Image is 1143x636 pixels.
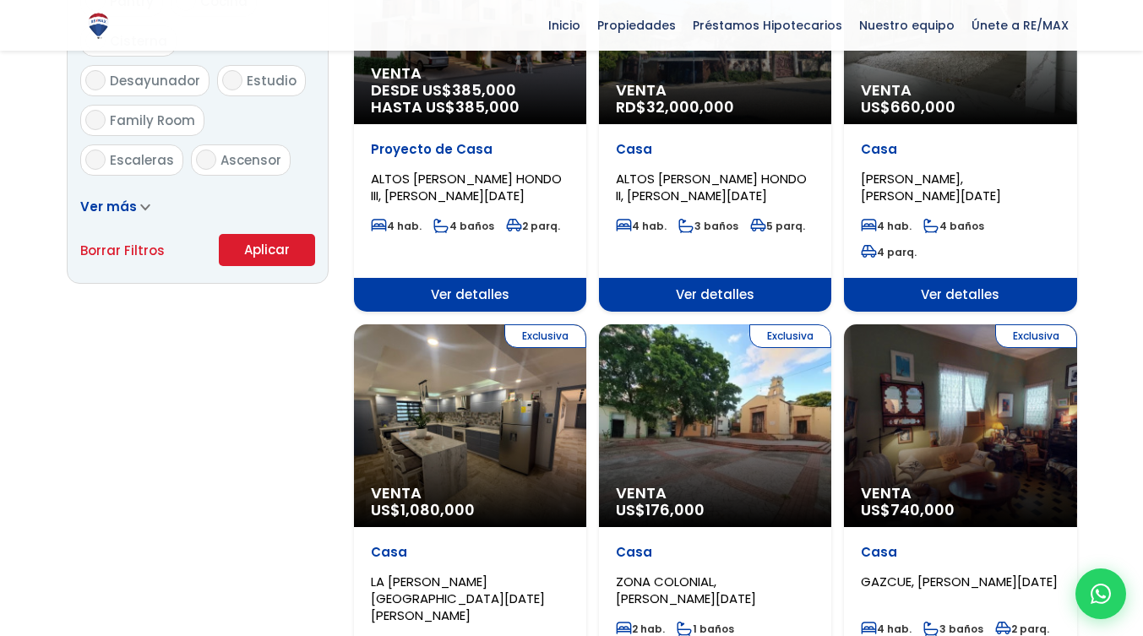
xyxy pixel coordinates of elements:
span: 32,000,000 [646,96,734,117]
span: 4 parq. [861,245,917,259]
p: Casa [616,544,814,561]
span: 4 baños [433,219,494,233]
span: [PERSON_NAME], [PERSON_NAME][DATE] [861,170,1001,204]
span: DESDE US$ [371,82,569,116]
span: 660,000 [890,96,955,117]
span: 5 parq. [750,219,805,233]
p: Casa [861,141,1059,158]
span: GAZCUE, [PERSON_NAME][DATE] [861,573,1058,590]
span: 2 parq. [995,622,1049,636]
span: 4 hab. [616,219,667,233]
span: 2 parq. [506,219,560,233]
span: Desayunador [110,72,200,90]
span: 4 baños [923,219,984,233]
span: 3 baños [678,219,738,233]
span: 3 baños [923,622,983,636]
span: 4 hab. [371,219,422,233]
input: Escaleras [85,149,106,170]
span: Exclusiva [749,324,831,348]
span: 1 baños [677,622,734,636]
span: Ver más [80,198,137,215]
span: Propiedades [589,13,684,38]
span: 385,000 [452,79,516,101]
span: ALTOS [PERSON_NAME] HONDO II, [PERSON_NAME][DATE] [616,170,807,204]
span: 1,080,000 [400,499,475,520]
span: Venta [371,485,569,502]
a: Ver más [80,198,150,215]
p: Casa [616,141,814,158]
span: Venta [616,82,814,99]
span: ALTOS [PERSON_NAME] HONDO III, [PERSON_NAME][DATE] [371,170,562,204]
span: 385,000 [455,96,520,117]
span: 740,000 [890,499,955,520]
input: Desayunador [85,70,106,90]
span: Venta [616,485,814,502]
p: Casa [861,544,1059,561]
img: Logo de REMAX [84,11,113,41]
span: Inicio [540,13,589,38]
a: Borrar Filtros [80,240,165,261]
span: Escaleras [110,151,174,169]
span: Estudio [247,72,297,90]
span: US$ [861,96,955,117]
input: Ascensor [196,149,216,170]
span: LA [PERSON_NAME][GEOGRAPHIC_DATA][DATE][PERSON_NAME] [371,573,545,624]
span: ZONA COLONIAL, [PERSON_NAME][DATE] [616,573,756,607]
span: Venta [861,485,1059,502]
input: Estudio [222,70,242,90]
span: 2 hab. [616,622,665,636]
span: Venta [861,82,1059,99]
span: 176,000 [645,499,705,520]
span: US$ [371,499,475,520]
span: RD$ [616,96,734,117]
span: Ascensor [220,151,281,169]
span: Exclusiva [504,324,586,348]
span: Ver detalles [844,278,1076,312]
p: Proyecto de Casa [371,141,569,158]
span: HASTA US$ [371,99,569,116]
span: Ver detalles [354,278,586,312]
span: Family Room [110,111,195,129]
span: Exclusiva [995,324,1077,348]
span: Préstamos Hipotecarios [684,13,851,38]
input: Family Room [85,110,106,130]
span: US$ [616,499,705,520]
span: 4 hab. [861,219,912,233]
span: US$ [861,499,955,520]
span: 4 hab. [861,622,912,636]
span: Únete a RE/MAX [963,13,1077,38]
span: Ver detalles [599,278,831,312]
p: Casa [371,544,569,561]
button: Aplicar [219,234,315,266]
span: Venta [371,65,569,82]
span: Nuestro equipo [851,13,963,38]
